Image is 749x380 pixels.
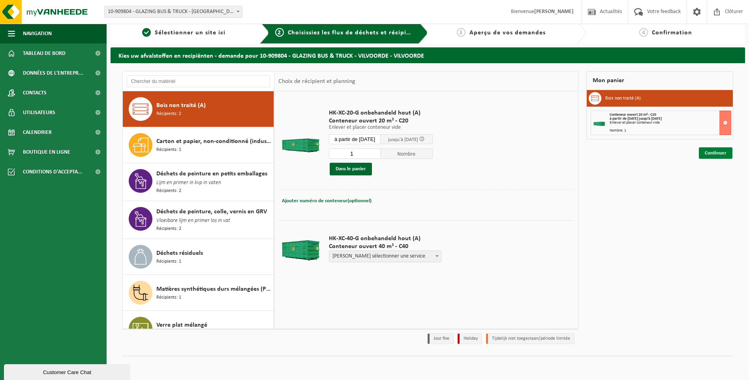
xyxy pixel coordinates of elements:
[4,363,132,380] iframe: chat widget
[127,75,270,87] input: Chercher du matériel
[23,142,70,162] span: Boutique en ligne
[699,147,732,159] a: Continuer
[610,117,662,121] strong: à partir de [DATE] jusqu'à [DATE]
[605,92,641,105] h3: Bois non traité (A)
[156,179,221,187] span: Lijm en primer in kvp in vaten
[281,196,372,207] button: Ajouter numéro de conteneur(optionnel)
[288,30,419,36] span: Choisissiez les flux de déchets et récipients
[123,91,274,127] button: Bois non traité (A) Récipients: 2
[156,137,272,146] span: Carton et papier, non-conditionné (industriel)
[23,24,52,43] span: Navigation
[105,6,242,17] span: 10-909804 - GLAZING BUS & TRUCK - VILVOORDE - VILVOORDE
[428,333,454,344] li: Jour fixe
[329,117,433,125] span: Conteneur ouvert 20 m³ - C20
[156,110,181,118] span: Récipients: 2
[586,71,733,90] div: Mon panier
[275,28,284,37] span: 2
[156,146,181,154] span: Récipients: 1
[123,275,274,311] button: Matières synthétiques durs mélangées (PE, PP et PVC), recyclables (industriel) Récipients: 1
[282,198,372,203] span: Ajouter numéro de conteneur(optionnel)
[388,137,418,142] span: jusqu'à [DATE]
[274,71,359,91] div: Choix de récipient et planning
[381,149,433,159] span: Nombre
[156,284,272,294] span: Matières synthétiques durs mélangées (PE, PP et PVC), recyclables (industriel)
[156,207,267,216] span: Déchets de peinture, colle, vernis en GRV
[123,311,274,346] button: Verre plat mélangé
[123,201,274,239] button: Déchets de peinture, colle, vernis en GRV Vloeibare lijm en primer los in vat Récipients: 2
[486,333,574,344] li: Tijdelijk niet toegestaan/période limitée
[156,187,181,195] span: Récipients: 2
[142,28,151,37] span: 1
[329,134,381,144] input: Sélectionnez date
[329,109,433,117] span: HK-XC-20-G onbehandeld hout (A)
[23,63,83,83] span: Données de l'entrepr...
[329,251,441,262] span: Veuillez sélectionner une service
[123,127,274,163] button: Carton et papier, non-conditionné (industriel) Récipients: 1
[330,163,372,175] button: Dans le panier
[104,6,242,18] span: 10-909804 - GLAZING BUS & TRUCK - VILVOORDE - VILVOORDE
[156,258,181,265] span: Récipients: 1
[23,103,55,122] span: Utilisateurs
[458,333,482,344] li: Holiday
[156,320,207,330] span: Verre plat mélangé
[115,28,253,38] a: 1Sélectionner un site ici
[23,83,47,103] span: Contacts
[534,9,574,15] strong: [PERSON_NAME]
[156,294,181,301] span: Récipients: 1
[123,163,274,201] button: Déchets de peinture en petits emballages Lijm en primer in kvp in vaten Récipients: 2
[23,162,83,182] span: Conditions d'accepta...
[329,250,441,262] span: Veuillez sélectionner une service
[610,121,731,125] div: Enlever et placer conteneur vide
[156,225,181,233] span: Récipients: 2
[329,243,441,250] span: Conteneur ouvert 40 m³ - C40
[610,129,731,133] div: Nombre: 1
[469,30,546,36] span: Aperçu de vos demandes
[652,30,692,36] span: Confirmation
[457,28,466,37] span: 3
[123,239,274,275] button: Déchets résiduels Récipients: 1
[329,235,441,243] span: HK-XC-40-G onbehandeld hout (A)
[156,248,203,258] span: Déchets résiduels
[329,125,433,130] p: Enlever et placer conteneur vide
[156,101,206,110] span: Bois non traité (A)
[23,122,52,142] span: Calendrier
[23,43,66,63] span: Tableau de bord
[155,30,225,36] span: Sélectionner un site ici
[610,113,656,117] span: Conteneur ouvert 20 m³ - C20
[111,47,745,63] h2: Kies uw afvalstoffen en recipiënten - demande pour 10-909804 - GLAZING BUS & TRUCK - VILVOORDE - ...
[639,28,648,37] span: 4
[156,216,230,225] span: Vloeibare lijm en primer los in vat
[156,169,267,179] span: Déchets de peinture en petits emballages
